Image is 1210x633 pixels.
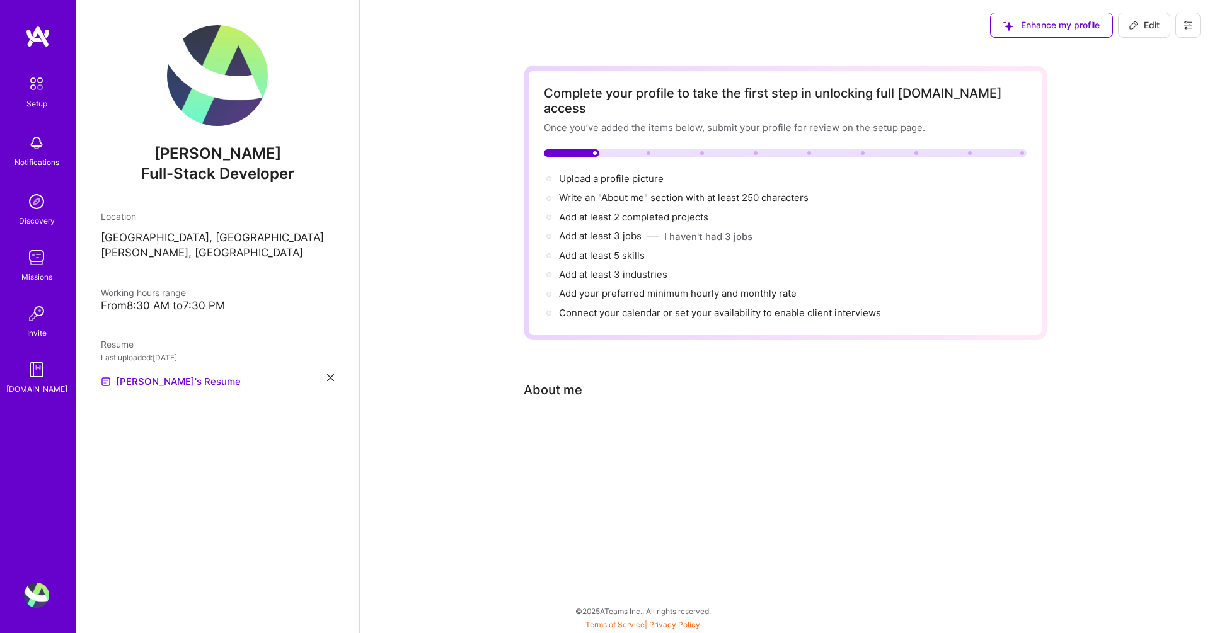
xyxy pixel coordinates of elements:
div: About me [524,380,582,399]
img: discovery [24,189,49,214]
a: User Avatar [21,583,52,608]
span: Add at least 3 industries [559,268,667,280]
span: Add at least 5 skills [559,249,645,261]
span: Add at least 2 completed projects [559,211,708,223]
img: logo [25,25,50,48]
span: Edit [1129,19,1160,31]
div: Last uploaded: [DATE] [101,351,334,364]
button: I haven't had 3 jobs [664,230,752,243]
img: setup [23,71,50,97]
div: Discovery [19,214,55,227]
span: Add at least 3 jobs [559,230,642,242]
i: icon SuggestedTeams [1003,21,1013,31]
img: Invite [24,301,49,326]
p: [GEOGRAPHIC_DATA], [GEOGRAPHIC_DATA][PERSON_NAME], [GEOGRAPHIC_DATA] [101,231,334,261]
img: User Avatar [24,583,49,608]
a: [PERSON_NAME]'s Resume [101,374,241,389]
img: teamwork [24,245,49,270]
span: [PERSON_NAME] [101,144,334,163]
div: Once you’ve added the items below, submit your profile for review on the setup page. [544,121,1027,134]
button: Enhance my profile [990,13,1113,38]
div: From 8:30 AM to 7:30 PM [101,299,334,312]
img: User Avatar [167,25,268,126]
div: [DOMAIN_NAME] [6,382,67,396]
div: Notifications [14,156,59,169]
div: Setup [26,97,47,110]
div: Complete your profile to take the first step in unlocking full [DOMAIN_NAME] access [544,86,1027,116]
i: icon Close [327,374,334,381]
div: Invite [27,326,47,339]
img: guide book [24,357,49,382]
span: Write an "About me" section with at least 250 characters [559,191,811,203]
span: Upload a profile picture [559,173,664,185]
span: Resume [101,339,134,350]
a: Privacy Policy [649,620,700,629]
button: Edit [1118,13,1170,38]
div: Missions [21,270,52,283]
span: Working hours range [101,287,186,298]
span: Enhance my profile [1003,19,1100,31]
span: | [585,620,700,629]
span: Connect your calendar or set your availability to enable client interviews [559,307,881,319]
div: © 2025 ATeams Inc., All rights reserved. [76,595,1210,627]
img: Resume [101,377,111,387]
img: bell [24,130,49,156]
span: Add your preferred minimum hourly and monthly rate [559,287,797,299]
span: Full-Stack Developer [141,164,294,183]
a: Terms of Service [585,620,645,629]
div: Location [101,210,334,223]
